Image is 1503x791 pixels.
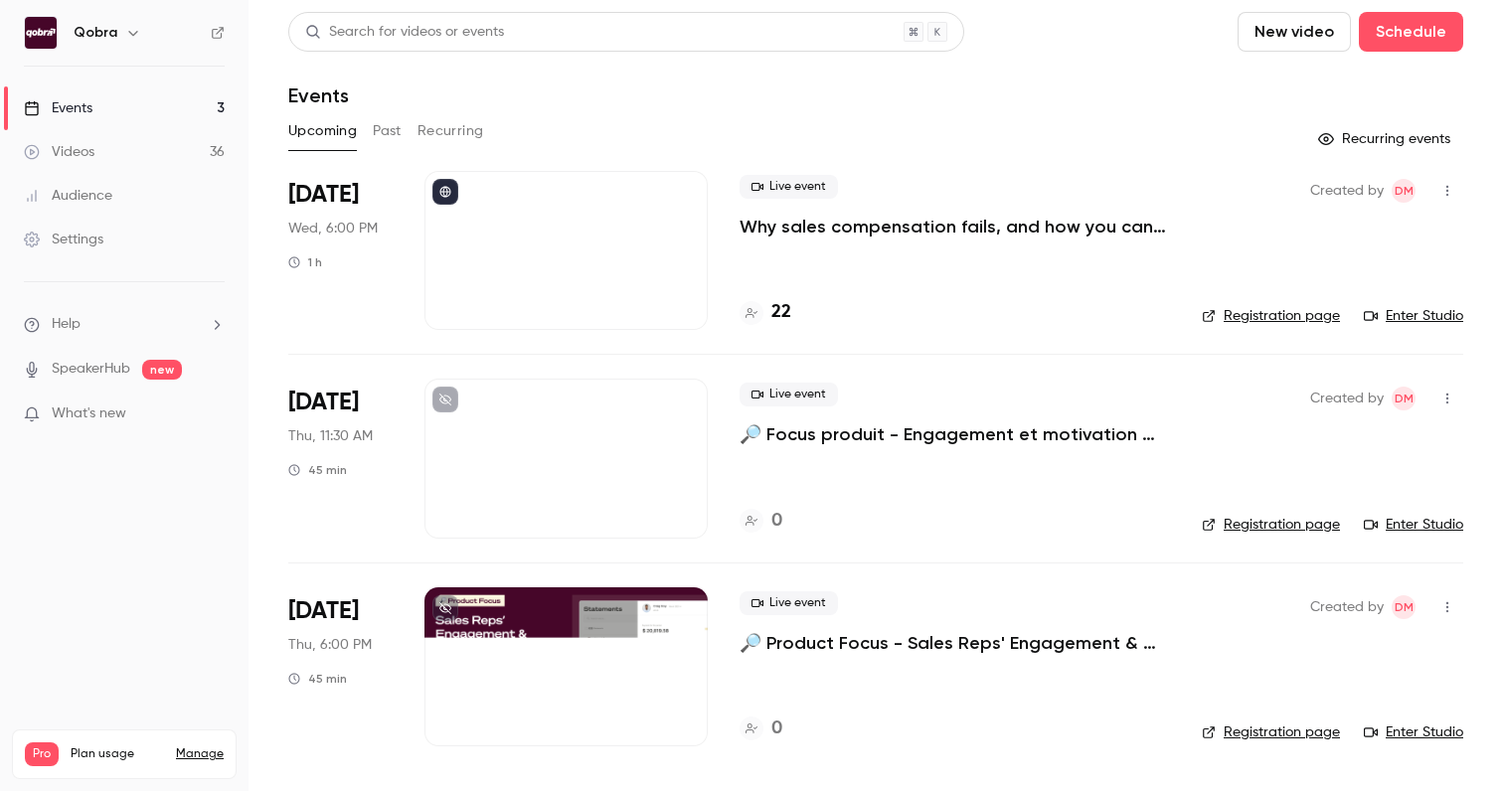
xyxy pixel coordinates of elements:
[288,595,359,627] span: [DATE]
[288,635,372,655] span: Thu, 6:00 PM
[740,591,838,615] span: Live event
[1395,387,1414,410] span: DM
[740,383,838,406] span: Live event
[288,671,347,687] div: 45 min
[24,230,103,249] div: Settings
[1309,123,1463,155] button: Recurring events
[74,23,117,43] h6: Qobra
[1238,12,1351,52] button: New video
[176,746,224,762] a: Manage
[1395,179,1414,203] span: DM
[288,171,393,330] div: Oct 8 Wed, 6:00 PM (Europe/Paris)
[288,426,373,446] span: Thu, 11:30 AM
[52,359,130,380] a: SpeakerHub
[288,254,322,270] div: 1 h
[24,142,94,162] div: Videos
[1392,179,1416,203] span: Dylan Manceau
[1202,722,1340,742] a: Registration page
[1310,179,1384,203] span: Created by
[288,462,347,478] div: 45 min
[771,715,782,742] h4: 0
[740,175,838,199] span: Live event
[1364,306,1463,326] a: Enter Studio
[288,387,359,418] span: [DATE]
[740,422,1170,446] a: 🔎 Focus produit - Engagement et motivation des commerciaux
[373,115,402,147] button: Past
[1395,595,1414,619] span: DM
[1202,306,1340,326] a: Registration page
[1364,722,1463,742] a: Enter Studio
[1359,12,1463,52] button: Schedule
[25,17,57,49] img: Qobra
[771,508,782,535] h4: 0
[1392,595,1416,619] span: Dylan Manceau
[288,83,349,107] h1: Events
[740,299,791,326] a: 22
[52,314,81,335] span: Help
[740,631,1170,655] a: 🔎 Product Focus - Sales Reps' Engagement & Motivation
[142,360,182,380] span: new
[1310,595,1384,619] span: Created by
[24,314,225,335] li: help-dropdown-opener
[201,405,225,423] iframe: Noticeable Trigger
[740,508,782,535] a: 0
[771,299,791,326] h4: 22
[1310,387,1384,410] span: Created by
[305,22,504,43] div: Search for videos or events
[25,742,59,766] span: Pro
[288,179,359,211] span: [DATE]
[1364,515,1463,535] a: Enter Studio
[24,98,92,118] div: Events
[288,115,357,147] button: Upcoming
[740,715,782,742] a: 0
[1202,515,1340,535] a: Registration page
[740,215,1170,238] a: Why sales compensation fails, and how you can fix it
[288,219,378,238] span: Wed, 6:00 PM
[52,403,126,424] span: What's new
[417,115,484,147] button: Recurring
[71,746,164,762] span: Plan usage
[1392,387,1416,410] span: Dylan Manceau
[288,379,393,538] div: Oct 16 Thu, 11:30 AM (Europe/Paris)
[24,186,112,206] div: Audience
[288,587,393,746] div: Oct 16 Thu, 6:00 PM (Europe/Paris)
